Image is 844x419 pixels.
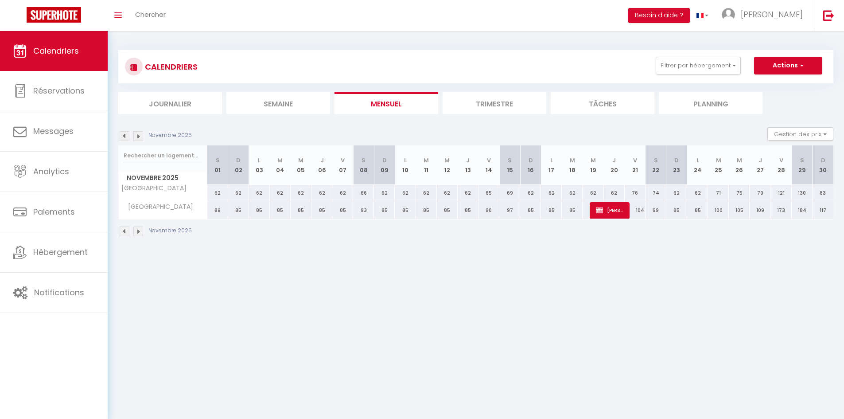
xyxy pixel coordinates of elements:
div: 76 [625,185,646,201]
th: 21 [625,145,646,185]
th: 22 [646,145,666,185]
div: 83 [813,185,833,201]
button: Besoin d'aide ? [628,8,690,23]
div: 62 [332,185,353,201]
div: 85 [416,202,437,219]
th: 24 [687,145,708,185]
img: ... [722,8,735,21]
th: 03 [249,145,270,185]
div: 100 [708,202,729,219]
span: Paiements [33,206,75,217]
abbr: S [508,156,512,164]
th: 06 [311,145,332,185]
abbr: M [716,156,721,164]
p: Novembre 2025 [148,131,192,140]
div: 121 [770,185,791,201]
li: Mensuel [334,92,438,114]
div: 69 [499,185,520,201]
div: 85 [374,202,395,219]
img: Super Booking [27,7,81,23]
span: Novembre 2025 [119,172,207,184]
abbr: L [550,156,553,164]
div: 109 [750,202,770,219]
div: 85 [332,202,353,219]
abbr: L [258,156,261,164]
div: 99 [646,202,666,219]
abbr: V [633,156,637,164]
div: 85 [311,202,332,219]
th: 14 [478,145,499,185]
button: Gestion des prix [767,127,833,141]
abbr: L [404,156,407,164]
button: Filtrer par hébergement [656,57,741,74]
span: Notifications [34,287,84,298]
abbr: M [570,156,575,164]
abbr: J [466,156,470,164]
abbr: D [529,156,533,164]
th: 23 [666,145,687,185]
abbr: J [612,156,616,164]
span: [GEOGRAPHIC_DATA] [120,202,195,212]
th: 10 [395,145,416,185]
div: 62 [207,185,228,201]
div: 93 [353,202,374,219]
th: 02 [228,145,249,185]
p: Novembre 2025 [148,227,192,235]
div: 117 [813,202,833,219]
th: 15 [499,145,520,185]
th: 25 [708,145,729,185]
div: 62 [458,185,478,201]
div: 74 [646,185,666,201]
li: Trimestre [443,92,546,114]
th: 13 [458,145,478,185]
th: 27 [750,145,770,185]
div: 90 [478,202,499,219]
th: 08 [353,145,374,185]
div: 75 [729,185,750,201]
div: 62 [437,185,458,201]
th: 07 [332,145,353,185]
div: 85 [520,202,541,219]
abbr: M [277,156,283,164]
div: 173 [770,202,791,219]
th: 19 [583,145,603,185]
th: 05 [291,145,311,185]
div: 62 [666,185,687,201]
li: Planning [659,92,762,114]
abbr: S [654,156,658,164]
div: 85 [458,202,478,219]
abbr: L [696,156,699,164]
abbr: J [758,156,762,164]
div: 85 [249,202,270,219]
abbr: M [424,156,429,164]
th: 18 [562,145,583,185]
img: logout [823,10,834,21]
div: 62 [291,185,311,201]
div: 105 [729,202,750,219]
th: 09 [374,145,395,185]
div: 62 [311,185,332,201]
abbr: V [487,156,491,164]
li: Journalier [118,92,222,114]
abbr: D [236,156,241,164]
abbr: D [821,156,825,164]
abbr: S [800,156,804,164]
abbr: V [779,156,783,164]
input: Rechercher un logement... [124,148,202,164]
abbr: M [737,156,742,164]
span: Hébergement [33,247,88,258]
div: 97 [499,202,520,219]
button: Actions [754,57,822,74]
span: [PERSON_NAME] EPCC SALINE ROYALE [596,202,624,219]
span: Calendriers [33,45,79,56]
span: Analytics [33,166,69,177]
th: 04 [270,145,291,185]
h3: CALENDRIERS [143,57,198,77]
div: 85 [228,202,249,219]
abbr: S [216,156,220,164]
abbr: M [444,156,450,164]
abbr: S [362,156,366,164]
div: 62 [583,185,603,201]
div: 130 [792,185,813,201]
th: 17 [541,145,562,185]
